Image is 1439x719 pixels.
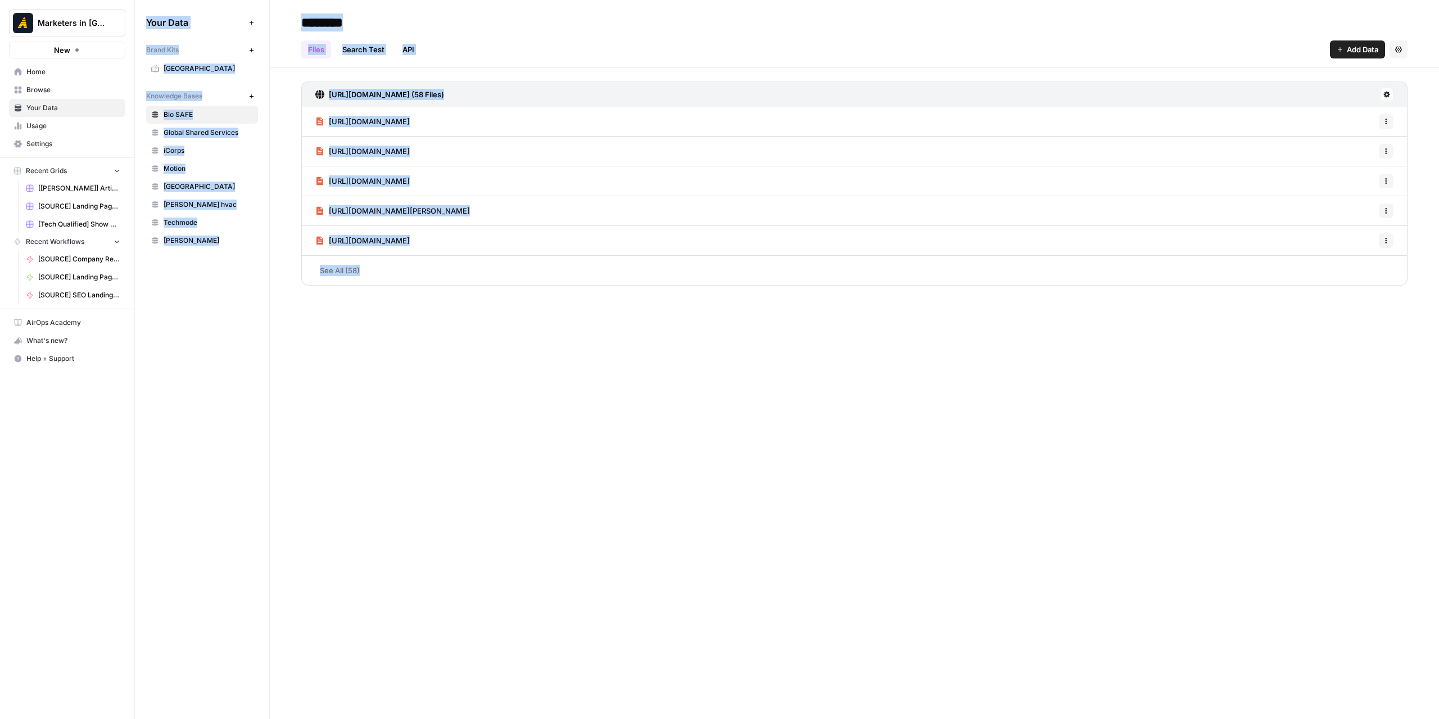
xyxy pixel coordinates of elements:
span: Motion [164,164,253,174]
span: [SOURCE] Landing Page Writing [38,272,120,282]
span: [GEOGRAPHIC_DATA] [164,64,253,74]
a: [SOURCE] Landing Page Writing [21,268,125,286]
a: [URL][DOMAIN_NAME] [315,166,410,196]
a: Settings [9,135,125,153]
span: [URL][DOMAIN_NAME] [329,146,410,157]
a: Motion [146,160,258,178]
span: [URL][DOMAIN_NAME] [329,235,410,246]
button: Recent Workflows [9,233,125,250]
span: Recent Workflows [26,237,84,247]
span: iCorps [164,146,253,156]
a: AirOps Academy [9,314,125,332]
a: [GEOGRAPHIC_DATA] [146,60,258,78]
span: Marketers in [GEOGRAPHIC_DATA] [38,17,106,29]
button: Help + Support [9,350,125,368]
a: [PERSON_NAME] hvac [146,196,258,214]
span: Help + Support [26,354,120,364]
span: Home [26,67,120,77]
a: Files [301,40,331,58]
span: New [54,44,70,56]
a: [PERSON_NAME] [146,232,258,250]
a: Search Test [336,40,391,58]
a: Home [9,63,125,81]
a: [URL][DOMAIN_NAME] [315,226,410,255]
button: Recent Grids [9,162,125,179]
span: Bio SAFE [164,110,253,120]
span: Global Shared Services [164,128,253,138]
span: AirOps Academy [26,318,120,328]
a: [GEOGRAPHIC_DATA] [146,178,258,196]
span: Add Data [1347,44,1378,55]
a: [[PERSON_NAME]] Article Writing - Keyword-Driven Articles Grid [21,179,125,197]
span: Knowledge Bases [146,91,202,101]
a: Usage [9,117,125,135]
a: Browse [9,81,125,99]
a: [SOURCE] SEO Landing Page Brief [21,286,125,304]
span: Your Data [146,16,245,29]
span: Your Data [26,103,120,113]
button: Workspace: Marketers in Demand [9,9,125,37]
a: [SOURCE] Company Research [21,250,125,268]
a: Techmode [146,214,258,232]
a: [URL][DOMAIN_NAME] (58 Files) [315,82,444,107]
a: [URL][DOMAIN_NAME] [315,107,410,136]
div: What's new? [10,332,125,349]
span: Browse [26,85,120,95]
span: [Tech Qualified] Show Notes Grid [38,219,120,229]
a: API [396,40,421,58]
span: [URL][DOMAIN_NAME][PERSON_NAME] [329,205,470,216]
span: Techmode [164,218,253,228]
span: [URL][DOMAIN_NAME] [329,175,410,187]
img: Marketers in Demand Logo [13,13,33,33]
a: [Tech Qualified] Show Notes Grid [21,215,125,233]
h3: [URL][DOMAIN_NAME] (58 Files) [329,89,444,100]
span: [PERSON_NAME] hvac [164,200,253,210]
span: [PERSON_NAME] [164,236,253,246]
a: Your Data [9,99,125,117]
span: Recent Grids [26,166,67,176]
button: What's new? [9,332,125,350]
span: [SOURCE] Landing Page Brief Grid [38,201,120,211]
span: [GEOGRAPHIC_DATA] [164,182,253,192]
a: Bio SAFE [146,106,258,124]
a: [SOURCE] Landing Page Brief Grid [21,197,125,215]
span: [[PERSON_NAME]] Article Writing - Keyword-Driven Articles Grid [38,183,120,193]
a: iCorps [146,142,258,160]
a: [URL][DOMAIN_NAME][PERSON_NAME] [315,196,470,225]
span: [SOURCE] SEO Landing Page Brief [38,290,120,300]
button: New [9,42,125,58]
a: See All (58) [301,256,1408,285]
button: Add Data [1330,40,1385,58]
a: [URL][DOMAIN_NAME] [315,137,410,166]
span: Brand Kits [146,45,179,55]
span: [SOURCE] Company Research [38,254,120,264]
a: Global Shared Services [146,124,258,142]
span: Usage [26,121,120,131]
span: [URL][DOMAIN_NAME] [329,116,410,127]
span: Settings [26,139,120,149]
